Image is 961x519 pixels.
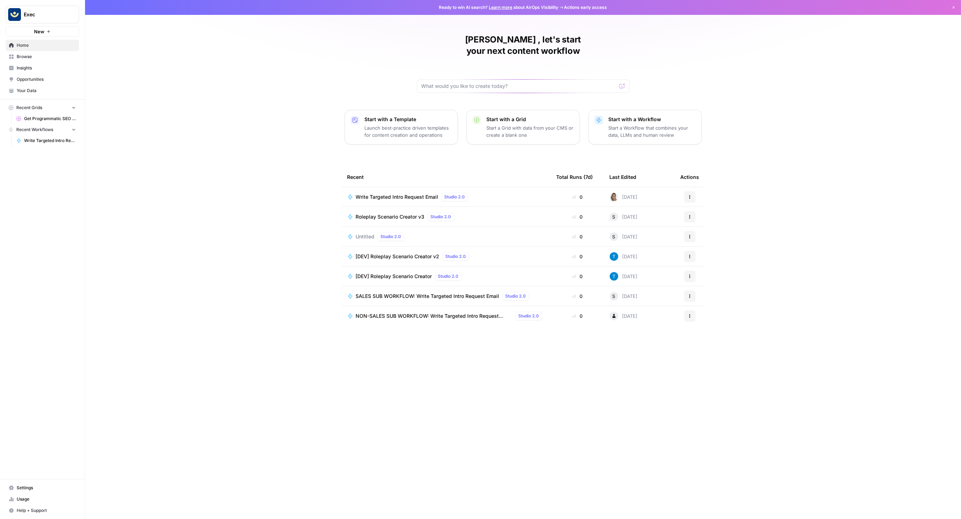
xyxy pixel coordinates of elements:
[610,232,638,241] div: [DATE]
[613,293,615,300] span: S
[24,115,76,122] span: Get Programmatic SEO Keyword Ideas
[610,272,618,281] img: kd6btgugoveelqb6zvrc8e8670ob
[24,137,76,144] span: Write Targeted Intro Request Email
[6,62,79,74] a: Insights
[356,193,438,201] span: Write Targeted Intro Request Email
[421,83,616,90] input: What would you like to create today?
[557,312,598,320] div: 0
[365,124,452,139] p: Launch best-practice driven templates for content creation and operations
[610,272,638,281] div: [DATE]
[24,11,67,18] span: Exec
[13,135,79,146] a: Write Targeted Intro Request Email
[17,88,76,94] span: Your Data
[6,124,79,135] button: Recent Workflows
[356,293,499,300] span: SALES SUB WORKFLOW: Write Targeted Intro Request Email
[347,272,545,281] a: [DEV] Roleplay Scenario CreatorStudio 2.0
[17,42,76,49] span: Home
[6,505,79,516] button: Help + Support
[610,252,638,261] div: [DATE]
[8,8,21,21] img: Exec Logo
[610,193,618,201] img: c8k5l7eypax8hb03uh6g6jaaclle
[610,167,637,187] div: Last Edited
[356,213,425,220] span: Roleplay Scenario Creator v3
[6,74,79,85] a: Opportunities
[6,26,79,37] button: New
[557,273,598,280] div: 0
[438,273,459,280] span: Studio 2.0
[356,233,375,240] span: Untitled
[557,253,598,260] div: 0
[17,496,76,502] span: Usage
[466,110,580,145] button: Start with a GridStart a Grid with data from your CMS or create a blank one
[347,252,545,261] a: [DEV] Roleplay Scenario Creator v2Studio 2.0
[557,293,598,300] div: 0
[613,233,615,240] span: S
[557,213,598,220] div: 0
[681,167,699,187] div: Actions
[17,485,76,491] span: Settings
[16,105,42,111] span: Recent Grids
[381,233,401,240] span: Studio 2.0
[613,213,615,220] span: S
[487,124,574,139] p: Start a Grid with data from your CMS or create a blank one
[6,482,79,493] a: Settings
[610,193,638,201] div: [DATE]
[610,292,638,300] div: [DATE]
[557,233,598,240] div: 0
[347,167,545,187] div: Recent
[345,110,458,145] button: Start with a TemplateLaunch best-practice driven templates for content creation and operations
[356,253,440,260] span: [DEV] Roleplay Scenario Creator v2
[17,53,76,60] span: Browse
[6,85,79,96] a: Your Data
[564,4,607,11] span: Actions early access
[6,493,79,505] a: Usage
[347,193,545,201] a: Write Targeted Intro Request EmailStudio 2.0
[13,113,79,124] a: Get Programmatic SEO Keyword Ideas
[17,507,76,514] span: Help + Support
[609,124,696,139] p: Start a Workflow that combines your data, LLMs and human review
[557,193,598,201] div: 0
[505,293,526,299] span: Studio 2.0
[6,6,79,23] button: Workspace: Exec
[16,126,53,133] span: Recent Workflows
[610,312,638,320] div: [DATE]
[347,292,545,300] a: SALES SUB WORKFLOW: Write Targeted Intro Request EmailStudio 2.0
[610,252,618,261] img: kd6btgugoveelqb6zvrc8e8670ob
[519,313,539,319] span: Studio 2.0
[588,110,702,145] button: Start with a WorkflowStart a Workflow that combines your data, LLMs and human review
[487,116,574,123] p: Start with a Grid
[365,116,452,123] p: Start with a Template
[347,312,545,320] a: NON-SALES SUB WORKFLOW: Write Targeted Intro Request EmailStudio 2.0
[6,40,79,51] a: Home
[6,51,79,62] a: Browse
[431,214,451,220] span: Studio 2.0
[347,232,545,241] a: UntitledStudio 2.0
[347,213,545,221] a: Roleplay Scenario Creator v3Studio 2.0
[6,102,79,113] button: Recent Grids
[356,273,432,280] span: [DEV] Roleplay Scenario Creator
[446,253,466,260] span: Studio 2.0
[445,194,465,200] span: Studio 2.0
[17,76,76,83] span: Opportunities
[610,213,638,221] div: [DATE]
[489,5,513,10] a: Learn more
[557,167,593,187] div: Total Runs (7d)
[17,65,76,71] span: Insights
[609,116,696,123] p: Start with a Workflow
[439,4,559,11] span: Ready to win AI search? about AirOps Visibility
[34,28,44,35] span: New
[356,312,513,320] span: NON-SALES SUB WORKFLOW: Write Targeted Intro Request Email
[417,34,630,57] h1: [PERSON_NAME] , let's start your next content workflow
